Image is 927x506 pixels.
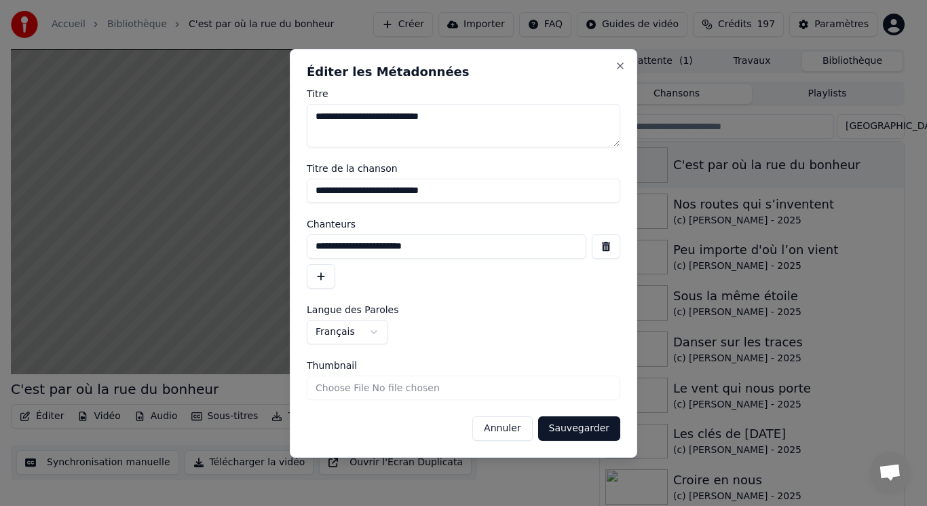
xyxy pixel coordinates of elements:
[307,89,620,98] label: Titre
[307,164,620,173] label: Titre de la chanson
[307,361,357,370] span: Thumbnail
[307,66,620,78] h2: Éditer les Métadonnées
[307,305,399,314] span: Langue des Paroles
[307,219,620,229] label: Chanteurs
[538,416,620,441] button: Sauvegarder
[472,416,532,441] button: Annuler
